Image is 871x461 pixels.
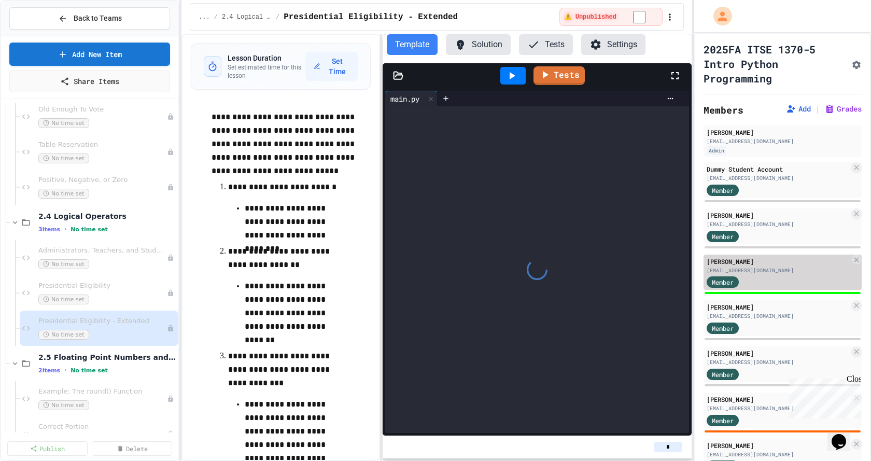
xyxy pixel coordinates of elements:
[71,226,108,233] span: No time set
[92,441,172,456] a: Delete
[38,317,167,326] span: Presidential Eligibility - Extended
[707,174,849,182] div: [EMAIL_ADDRESS][DOMAIN_NAME]
[707,257,849,266] div: [PERSON_NAME]
[385,91,438,106] div: main.py
[167,289,174,297] div: Unpublished
[305,52,357,81] button: Set Time
[446,34,511,55] button: Solution
[284,11,458,23] span: Presidential Eligibility - Extended
[38,212,176,221] span: 2.4 Logical Operators
[276,13,279,21] span: /
[38,141,167,149] span: Table Reservation
[38,226,60,233] span: 3 items
[9,43,170,66] a: Add New Item
[38,282,167,290] span: Presidential Eligibility
[564,13,616,21] span: ⚠️ Unpublished
[38,189,89,199] span: No time set
[167,254,174,261] div: Unpublished
[228,53,305,63] h3: Lesson Duration
[167,395,174,402] div: Unpublished
[703,4,735,28] div: My Account
[707,441,849,450] div: [PERSON_NAME]
[707,211,849,220] div: [PERSON_NAME]
[9,7,170,30] button: Back to Teams
[786,104,811,114] button: Add
[214,13,218,21] span: /
[167,113,174,120] div: Unpublished
[38,423,167,431] span: Correct Portion
[707,348,849,358] div: [PERSON_NAME]
[167,325,174,332] div: Unpublished
[707,302,849,312] div: [PERSON_NAME]
[71,367,108,374] span: No time set
[559,8,662,26] div: ⚠️ Students cannot see this content! Click the toggle to publish it and make it visible to your c...
[4,4,72,66] div: Chat with us now!Close
[851,58,862,70] button: Assignment Settings
[712,370,734,379] span: Member
[222,13,272,21] span: 2.4 Logical Operators
[707,128,859,137] div: [PERSON_NAME]
[824,104,862,114] button: Grades
[38,176,167,185] span: Positive, Negative, or Zero
[707,267,849,274] div: [EMAIL_ADDRESS][DOMAIN_NAME]
[38,387,167,396] span: Example: The round() Function
[785,374,861,418] iframe: chat widget
[64,225,66,233] span: •
[387,34,438,55] button: Template
[519,34,573,55] button: Tests
[9,70,170,92] a: Share Items
[533,66,585,85] a: Tests
[38,118,89,128] span: No time set
[38,246,167,255] span: Administrators, Teachers, and Students
[815,103,820,115] span: |
[38,259,89,269] span: No time set
[712,277,734,287] span: Member
[707,451,849,458] div: [EMAIL_ADDRESS][DOMAIN_NAME]
[38,400,89,410] span: No time set
[707,146,726,155] div: Admin
[167,148,174,156] div: Unpublished
[704,42,847,86] h1: 2025FA ITSE 1370-5 Intro Python Programming
[385,93,425,104] div: main.py
[167,430,174,438] div: Unpublished
[38,153,89,163] span: No time set
[228,63,305,80] p: Set estimated time for this lesson
[707,404,849,412] div: [EMAIL_ADDRESS][DOMAIN_NAME]
[199,13,210,21] span: ...
[7,441,88,456] a: Publish
[621,11,658,23] input: publish toggle
[712,324,734,333] span: Member
[38,367,60,374] span: 2 items
[712,232,734,241] span: Member
[64,366,66,374] span: •
[38,353,176,362] span: 2.5 Floating Point Numbers and Rounding
[707,312,849,320] div: [EMAIL_ADDRESS][DOMAIN_NAME]
[707,164,849,174] div: Dummy Student Account
[707,358,849,366] div: [EMAIL_ADDRESS][DOMAIN_NAME]
[38,330,89,340] span: No time set
[707,137,859,145] div: [EMAIL_ADDRESS][DOMAIN_NAME]
[704,103,743,117] h2: Members
[167,184,174,191] div: Unpublished
[707,220,849,228] div: [EMAIL_ADDRESS][DOMAIN_NAME]
[581,34,645,55] button: Settings
[712,416,734,425] span: Member
[707,395,849,404] div: [PERSON_NAME]
[38,295,89,304] span: No time set
[827,420,861,451] iframe: chat widget
[712,186,734,195] span: Member
[74,13,122,24] span: Back to Teams
[38,105,167,114] span: Old Enough To Vote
